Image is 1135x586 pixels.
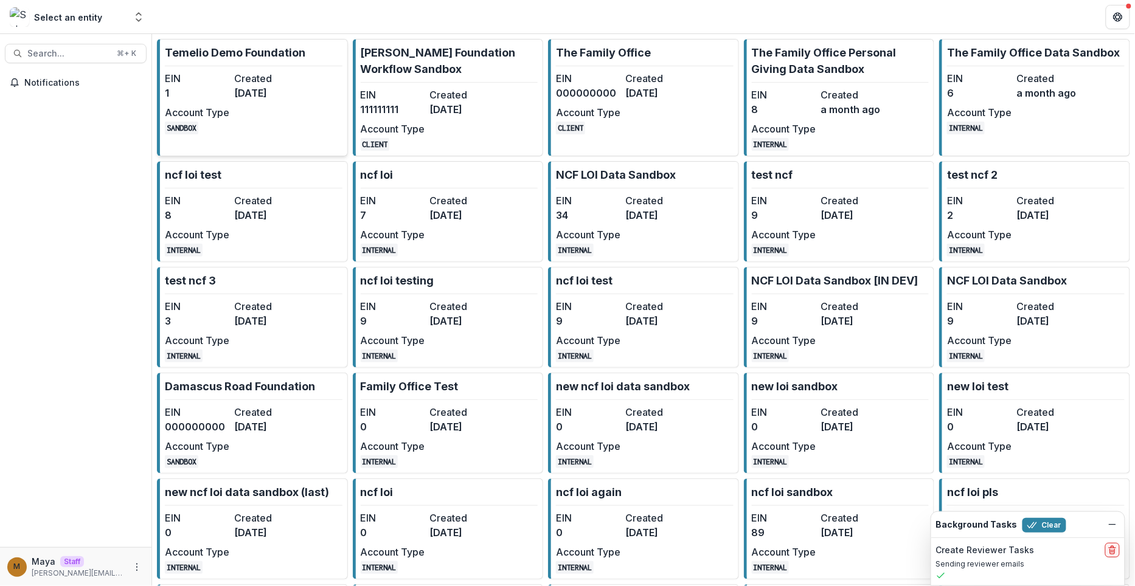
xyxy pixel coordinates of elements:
a: ncf loi testEIN9Created[DATE]Account TypeINTERNAL [548,267,739,368]
dt: EIN [752,193,816,208]
a: new ncf loi data sandbox (last)EIN0Created[DATE]Account TypeINTERNAL [157,478,348,579]
dt: Account Type [165,333,229,348]
a: test ncf 3EIN3Created[DATE]Account TypeINTERNAL [157,267,348,368]
a: test ncf 2EIN2Created[DATE]Account TypeINTERNAL [939,161,1130,262]
dd: [DATE] [430,525,495,540]
dt: EIN [361,511,425,525]
a: new loi sandboxEIN0Created[DATE]Account TypeINTERNAL [744,373,935,474]
span: Search... [27,49,109,59]
dd: [DATE] [234,86,299,100]
dd: 0 [165,525,229,540]
dt: Created [234,193,299,208]
dt: Created [430,511,495,525]
dt: EIN [947,511,1012,525]
code: INTERNAL [752,561,790,574]
div: Select an entity [34,11,102,24]
dt: Account Type [947,439,1012,453]
button: More [130,560,144,574]
dd: [DATE] [430,314,495,328]
a: Damascus Road FoundationEIN000000000Created[DATE]Account TypeSANDBOX [157,373,348,474]
dt: Created [234,511,299,525]
p: ncf loi sandbox [752,484,833,500]
p: Staff [60,556,84,567]
a: NCF LOI Data Sandbox [IN DEV]EIN9Created[DATE]Account TypeINTERNAL [744,267,935,368]
code: CLIENT [556,122,585,134]
a: NCF LOI Data SandboxEIN9Created[DATE]Account TypeINTERNAL [939,267,1130,368]
p: test ncf 2 [947,167,998,183]
code: INTERNAL [752,455,790,468]
p: The Family Office [556,44,651,61]
dt: EIN [361,405,425,419]
p: new ncf loi data sandbox [556,378,690,395]
dt: EIN [165,511,229,525]
button: Search... [5,44,147,63]
p: NCF LOI Data Sandbox [947,272,1067,289]
dt: EIN [556,193,620,208]
code: SANDBOX [165,122,198,134]
dt: Account Type [556,333,620,348]
div: ⌘ + K [114,47,139,60]
a: ncf loi againEIN0Created[DATE]Account TypeINTERNAL [548,478,739,579]
dd: 3 [165,314,229,328]
dt: EIN [947,193,1012,208]
a: ncf loiEIN7Created[DATE]Account TypeINTERNAL [353,161,544,262]
p: Maya [32,555,55,568]
dt: Created [625,299,690,314]
dd: [DATE] [1016,314,1081,328]
dt: Created [1016,71,1081,86]
code: INTERNAL [165,561,203,574]
dt: Created [234,299,299,314]
span: Notifications [24,78,142,88]
dt: EIN [361,299,425,314]
dd: 111111111 [361,102,425,117]
dt: Account Type [752,545,816,559]
dd: 000000000 [165,419,229,434]
dd: 8 [165,208,229,222]
dd: 0 [752,419,816,434]
dt: Created [821,299,886,314]
dt: Account Type [752,333,816,348]
dt: EIN [361,88,425,102]
dt: EIN [165,405,229,419]
code: INTERNAL [165,244,203,257]
dt: EIN [165,71,229,86]
a: test ncfEIN9Created[DATE]Account TypeINTERNAL [744,161,935,262]
dd: 000000000 [556,86,620,100]
dt: Created [625,71,690,86]
dd: [DATE] [821,208,886,222]
a: new loi testEIN0Created[DATE]Account TypeINTERNAL [939,373,1130,474]
dt: Created [821,88,886,102]
p: new loi test [947,378,1008,395]
dd: 0 [947,419,1012,434]
code: INTERNAL [752,138,790,151]
dt: Account Type [165,439,229,453]
a: The Family OfficeEIN000000000Created[DATE]Account TypeCLIENT [548,39,739,156]
p: ncf loi [361,167,394,183]
code: INTERNAL [361,455,398,468]
code: SANDBOX [165,455,198,468]
code: INTERNAL [361,244,398,257]
dd: [DATE] [430,102,495,117]
dd: [DATE] [821,314,886,328]
code: INTERNAL [361,350,398,362]
dt: Account Type [752,439,816,453]
dd: 0 [556,525,620,540]
button: Clear [1022,518,1066,533]
dt: Account Type [361,439,425,453]
dt: EIN [947,405,1012,419]
dt: Created [1016,405,1081,419]
p: ncf loi test [165,167,221,183]
a: ncf loi plsEIN0Created[DATE]Account TypeINTERNAL [939,478,1130,579]
dt: Account Type [361,122,425,136]
dt: Account Type [947,227,1012,242]
a: [PERSON_NAME] Foundation Workflow SandboxEIN111111111Created[DATE]Account TypeCLIENT [353,39,544,156]
p: new ncf loi data sandbox (last) [165,484,329,500]
p: ncf loi testing [361,272,434,289]
dt: Account Type [752,122,816,136]
dd: 8 [752,102,816,117]
a: ncf loi testingEIN9Created[DATE]Account TypeINTERNAL [353,267,544,368]
dd: 6 [947,86,1012,100]
dd: 89 [752,525,816,540]
dd: a month ago [1016,86,1081,100]
dt: Account Type [556,227,620,242]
